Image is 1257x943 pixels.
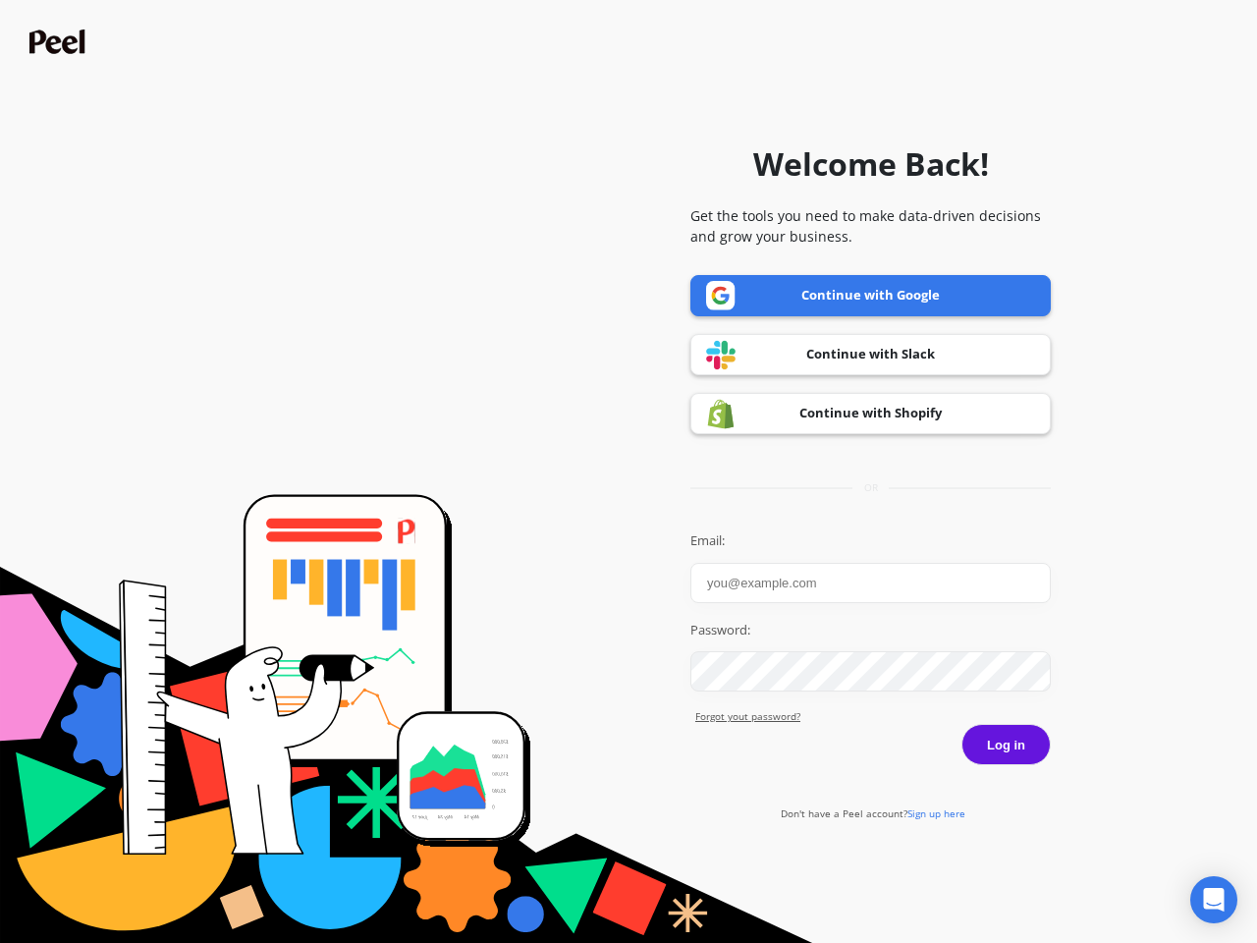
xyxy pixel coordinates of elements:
[690,205,1051,247] p: Get the tools you need to make data-driven decisions and grow your business.
[706,281,736,310] img: Google logo
[706,340,736,370] img: Slack logo
[961,724,1051,765] button: Log in
[690,480,1051,495] div: or
[690,393,1051,434] a: Continue with Shopify
[907,806,965,820] span: Sign up here
[690,334,1051,375] a: Continue with Slack
[1190,876,1237,923] div: Open Intercom Messenger
[690,563,1051,603] input: you@example.com
[753,140,989,188] h1: Welcome Back!
[690,275,1051,316] a: Continue with Google
[690,531,1051,551] label: Email:
[29,29,90,54] img: Peel
[695,709,1051,724] a: Forgot yout password?
[706,399,736,429] img: Shopify logo
[781,806,965,820] a: Don't have a Peel account?Sign up here
[690,621,1051,640] label: Password:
